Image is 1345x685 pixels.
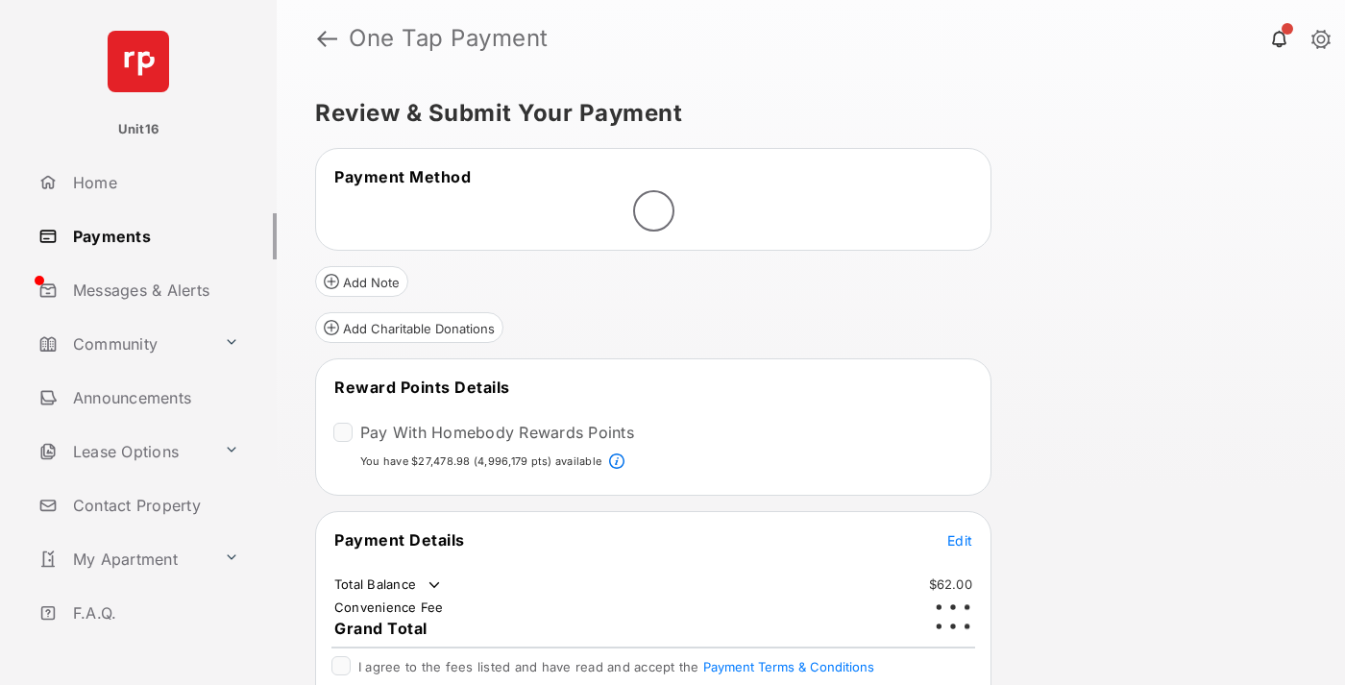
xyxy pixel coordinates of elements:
span: I agree to the fees listed and have read and accept the [358,659,874,674]
td: Convenience Fee [333,599,445,616]
a: Messages & Alerts [31,267,277,313]
button: I agree to the fees listed and have read and accept the [703,659,874,674]
td: Total Balance [333,575,444,595]
a: Lease Options [31,428,216,475]
a: F.A.Q. [31,590,277,636]
a: Home [31,159,277,206]
span: Edit [947,532,972,549]
button: Edit [947,530,972,550]
p: You have $27,478.98 (4,996,179 pts) available [360,453,601,470]
span: Reward Points Details [334,378,510,397]
span: Payment Details [334,530,465,550]
span: Grand Total [334,619,428,638]
button: Add Note [315,266,408,297]
strong: One Tap Payment [349,27,549,50]
button: Add Charitable Donations [315,312,503,343]
h5: Review & Submit Your Payment [315,102,1291,125]
a: Contact Property [31,482,277,528]
span: Payment Method [334,167,471,186]
td: $62.00 [928,575,974,593]
a: Announcements [31,375,277,421]
p: Unit16 [118,120,159,139]
a: Payments [31,213,277,259]
label: Pay With Homebody Rewards Points [360,423,634,442]
a: Community [31,321,216,367]
img: svg+xml;base64,PHN2ZyB4bWxucz0iaHR0cDovL3d3dy53My5vcmcvMjAwMC9zdmciIHdpZHRoPSI2NCIgaGVpZ2h0PSI2NC... [108,31,169,92]
a: My Apartment [31,536,216,582]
